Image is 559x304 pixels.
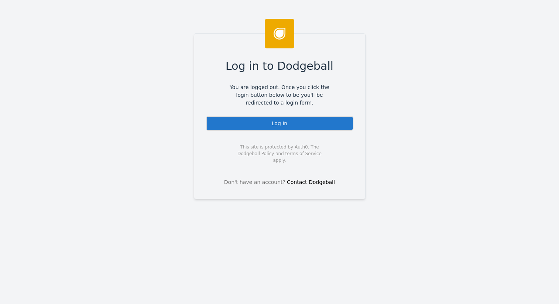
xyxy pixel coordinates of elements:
span: Don't have an account? [224,178,285,186]
span: This site is protected by Auth0. The Dodgeball Policy and terms of Service apply. [231,144,328,164]
span: You are logged out. Once you click the login button below to be you'll be redirected to a login f... [224,83,335,107]
a: Contact Dodgeball [287,179,335,185]
div: Log In [206,116,353,131]
span: Log in to Dodgeball [226,58,333,74]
